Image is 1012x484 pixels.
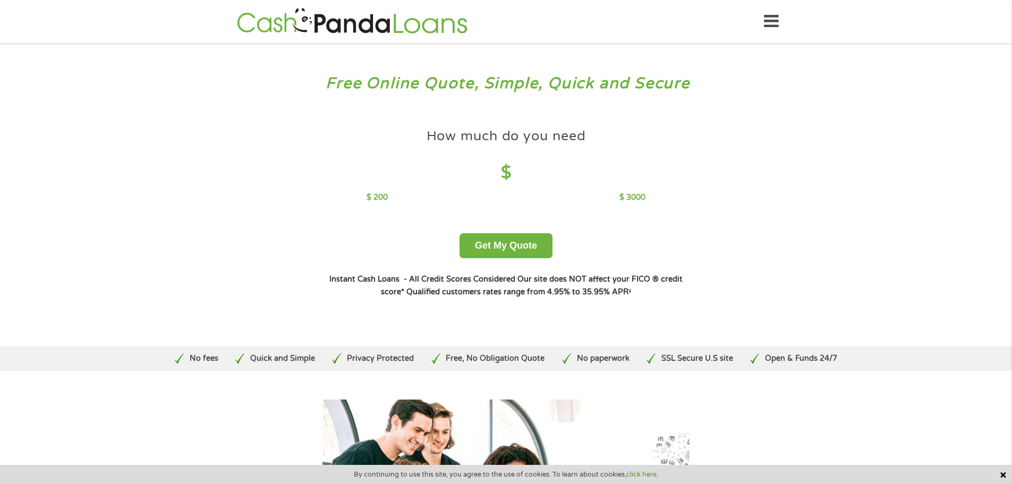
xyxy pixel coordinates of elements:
p: Open & Funds 24/7 [765,353,837,364]
span: By continuing to use this site, you agree to the use of cookies. To learn about cookies, [354,471,658,478]
img: GetLoanNow Logo [234,6,471,37]
p: No paperwork [577,353,630,364]
h4: $ [367,162,645,184]
strong: Instant Cash Loans - All Credit Scores Considered [329,275,515,284]
p: Free, No Obligation Quote [446,353,545,364]
p: No fees [190,353,218,364]
button: Get My Quote [460,233,552,258]
strong: Our site does NOT affect your FICO ® credit score* [381,275,683,296]
p: $ 3000 [619,192,645,203]
p: Quick and Simple [250,353,315,364]
p: SSL Secure U.S site [661,353,733,364]
h4: How much do you need [427,128,586,145]
strong: Qualified customers rates range from 4.95% to 35.95% APR¹ [406,287,631,296]
p: Privacy Protected [347,353,414,364]
a: click here. [626,470,658,479]
p: $ 200 [367,192,388,203]
h3: Free Online Quote, Simple, Quick and Secure [31,74,982,94]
